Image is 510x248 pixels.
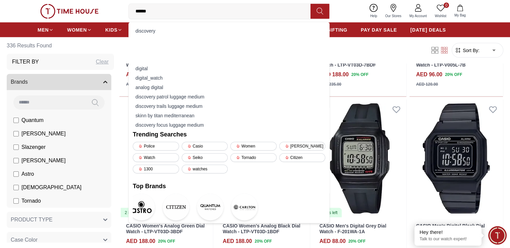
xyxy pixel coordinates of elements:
h6: 336 Results Found [7,38,114,54]
button: Sort By: [455,47,479,54]
div: Chat Widget [488,226,507,245]
div: AED 235.00 [320,81,341,87]
div: Seiko [182,153,228,162]
a: CITIZENCITIZEN [167,194,184,230]
input: [PERSON_NAME] [13,131,19,136]
a: CASIO Women's Analog Black Dial Watch - LTP-VT03D-1BDF [223,223,300,234]
div: Casio [182,142,228,151]
a: CarltonCarlton [236,194,253,230]
div: AED 235.00 [126,81,148,87]
div: [PERSON_NAME] [279,142,326,151]
input: Astro [13,171,19,177]
div: AED 120.00 [416,81,438,87]
div: Clear [96,58,109,66]
img: CASIO Men's Digital Black Dial Watch - B650WB-1B [409,99,503,218]
div: analog digital [133,83,325,92]
span: Our Stores [383,13,404,18]
div: discovery focus luggage medium [133,120,325,130]
span: 20 % OFF [348,238,365,244]
button: Brands [7,74,111,90]
img: ... [40,4,99,19]
span: PAY DAY SALE [361,27,397,33]
div: Watch [133,153,179,162]
img: CITIZEN [163,194,189,220]
div: watches [182,165,228,173]
span: Case Color [11,236,38,244]
div: Women [230,142,277,151]
span: Slazenger [21,143,46,151]
img: CASIO Women's Analog Green Dial Watch - LTP-VT03D-3BDF [119,99,213,218]
h2: Trending Searches [133,130,325,139]
span: [PERSON_NAME] [21,157,66,165]
h4: AED 88.00 [320,237,346,245]
input: [PERSON_NAME] [13,158,19,163]
img: Astro [128,194,155,220]
img: Carlton [231,194,258,220]
h4: AED 188.00 [223,237,252,245]
div: skinn by titan mediterranean [133,111,325,120]
h2: Top Brands [133,181,325,191]
button: Case Color [7,232,111,248]
span: Sort By: [461,47,479,54]
a: 0Wishlist [431,3,450,20]
span: 20 % OFF [351,72,369,78]
span: WOMEN [67,27,87,33]
div: 1300 [133,165,179,173]
span: 0 [444,3,449,8]
h3: Filter By [12,58,39,66]
div: 2 items left [121,208,148,217]
a: CASIO Women's Analog Green Dial Watch - LTP-VT03D-3BDF2 items left [119,99,213,218]
span: KIDS [105,27,117,33]
div: seiko [133,36,325,45]
span: 20 % OFF [158,238,175,244]
span: Quantum [21,116,44,124]
span: Brands [11,78,28,86]
span: MEN [38,27,49,33]
input: Slazenger [13,144,19,150]
h4: AED 96.00 [416,71,442,79]
input: Quantum [13,118,19,123]
a: Help [366,3,381,20]
span: Wishlist [432,13,449,18]
span: My Account [407,13,430,18]
a: CASIO Men's Digital Black Dial Watch - B650WB-1B [416,223,485,234]
div: Citizen [279,153,326,162]
a: PAY DAY SALE [361,24,397,36]
span: My Bag [452,13,468,18]
a: CASIO Men's Digital Grey Dial Watch - F-201WA-1A [320,223,386,234]
a: WOMEN [67,24,92,36]
a: CASIO Women's Analog Green Dial Watch - LTP-VT03D-3BDF [126,223,205,234]
span: Tornado [21,197,41,205]
span: [DEMOGRAPHIC_DATA] [21,183,81,192]
a: KIDS [105,24,122,36]
div: Hey there! [419,229,476,236]
p: Talk to our watch expert! [419,236,476,242]
a: CASIO Men's Digital Grey Dial Watch - F-201WA-1A1 items left [313,99,406,218]
div: digital_watch [133,73,325,83]
a: MEN [38,24,54,36]
div: digital [133,64,325,73]
div: Tornado [230,153,277,162]
span: Help [367,13,380,18]
span: GIFTING [327,27,347,33]
h4: AED 188.00 [126,237,155,245]
div: Police [133,142,179,151]
a: [DATE] DEALS [410,24,446,36]
a: GIFTING [327,24,347,36]
span: [PERSON_NAME] [21,130,66,138]
div: discovery [133,26,325,36]
div: discovery patrol luggage medium [133,92,325,101]
span: 20 % OFF [445,72,462,78]
h4: AED 188.00 [320,71,349,79]
input: [DEMOGRAPHIC_DATA] [13,185,19,190]
span: 20 % OFF [254,238,272,244]
img: CASIO Men's Digital Grey Dial Watch - F-201WA-1A [313,99,406,218]
button: PRODUCT TYPE [7,212,111,228]
button: My Bag [450,3,470,19]
a: Our Stores [381,3,405,20]
span: PRODUCT TYPE [11,216,53,224]
h4: AED 188.00 [126,71,155,79]
div: discovery trails luggage medium [133,101,325,111]
input: Tornado [13,198,19,204]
